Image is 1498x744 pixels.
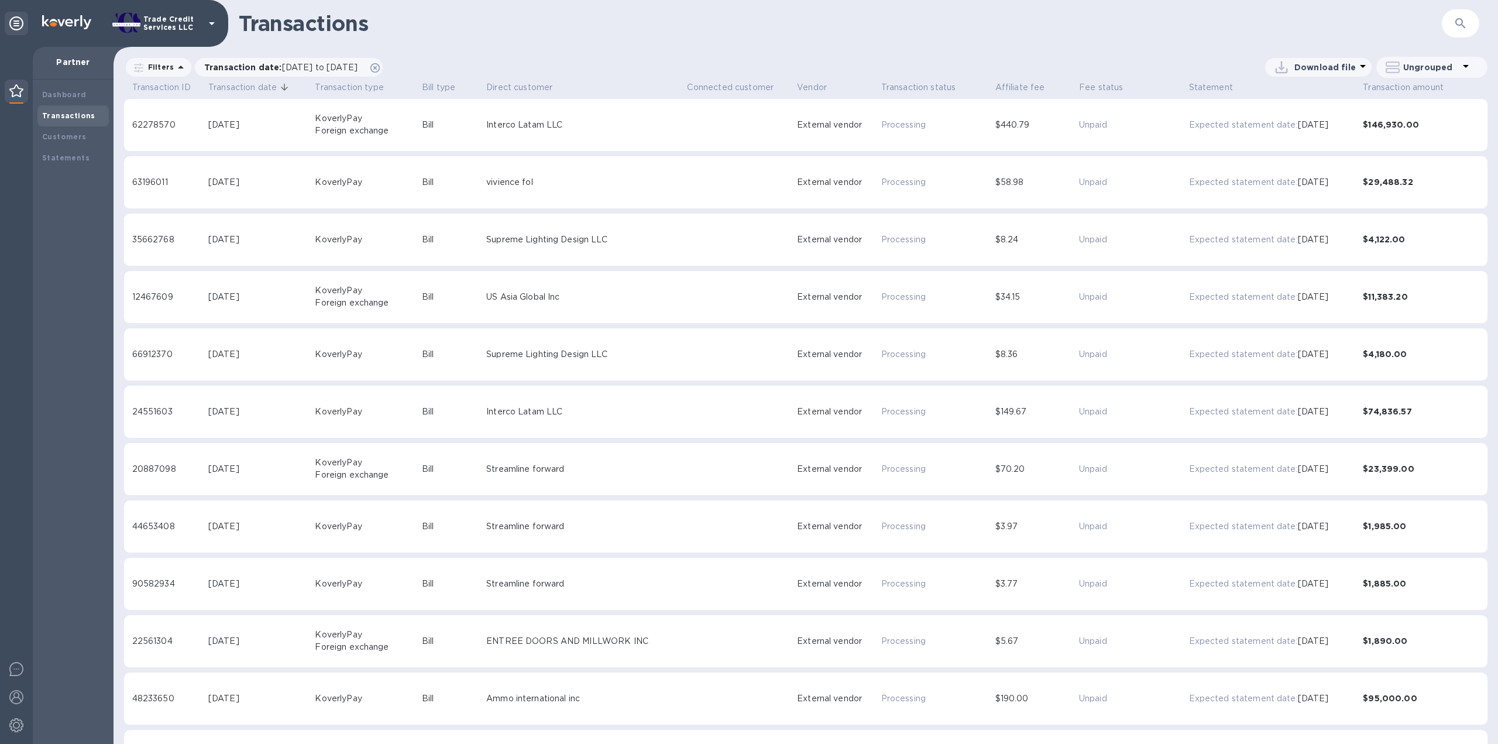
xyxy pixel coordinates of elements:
[42,15,91,29] img: Logo
[1189,291,1298,303] p: Expected statement date:
[1189,692,1298,705] p: Expected statement date:
[132,463,204,475] div: 20887098
[315,80,383,94] span: Transaction type
[797,80,827,94] span: Vendor
[486,406,682,418] div: Interco Latam LLC
[881,291,991,303] p: Processing
[797,578,876,590] div: External vendor
[132,348,204,361] div: 66912370
[995,119,1074,131] div: $440.79
[315,406,417,418] div: KoverlyPay
[208,348,311,361] div: [DATE]
[797,635,876,647] div: External vendor
[315,284,417,297] div: KoverlyPay
[1189,234,1298,246] p: Expected statement date:
[995,463,1074,475] div: $70.20
[1189,348,1298,361] p: Expected statement date:
[1189,80,1233,94] span: Statement
[1079,635,1184,647] p: Unpaid
[1363,348,1479,360] div: $4,180.00
[995,80,1045,94] span: Affiliate fee
[1298,520,1329,533] p: [DATE]
[9,84,23,97] img: Partner
[132,80,191,94] span: Transaction ID
[132,119,204,131] div: 62278570
[486,692,682,705] div: Ammo international inc
[486,578,682,590] div: Streamline forward
[315,520,417,533] div: KoverlyPay
[422,234,482,246] div: Bill
[797,234,876,246] div: External vendor
[1298,463,1329,475] p: [DATE]
[881,176,991,188] p: Processing
[881,578,991,590] p: Processing
[1363,406,1479,417] div: $74,836.57
[1298,234,1329,246] p: [DATE]
[797,520,876,533] div: External vendor
[422,291,482,303] div: Bill
[315,641,417,653] div: Foreign exchange
[1079,692,1184,705] p: Unpaid
[132,176,204,188] div: 63196011
[881,80,971,94] span: Transaction status
[1189,520,1298,533] p: Expected statement date:
[422,635,482,647] div: Bill
[995,348,1074,361] div: $8.36
[995,176,1074,188] div: $58.98
[881,463,991,475] p: Processing
[422,520,482,533] div: Bill
[881,80,956,94] span: Transaction status
[1298,176,1329,188] p: [DATE]
[422,692,482,705] div: Bill
[132,692,204,705] div: 48233650
[1189,463,1298,475] p: Expected statement date:
[1363,234,1479,245] div: $4,122.00
[995,578,1074,590] div: $3.77
[208,578,311,590] div: [DATE]
[5,12,28,35] div: Unpin categories
[797,692,876,705] div: External vendor
[881,520,991,533] p: Processing
[1079,291,1184,303] p: Unpaid
[1079,520,1184,533] p: Unpaid
[422,578,482,590] div: Bill
[315,176,417,188] div: KoverlyPay
[1363,692,1479,704] div: $95,000.00
[1298,692,1329,705] p: [DATE]
[486,520,682,533] div: Streamline forward
[1298,348,1329,361] p: [DATE]
[208,80,292,94] span: Transaction date
[239,11,1442,36] h1: Transactions
[486,635,682,647] div: ENTREE DOORS AND MILLWORK INC
[422,80,455,94] span: Bill type
[1189,176,1298,188] p: Expected statement date:
[1189,635,1298,647] p: Expected statement date:
[1079,80,1139,94] span: Fee status
[208,234,311,246] div: [DATE]
[995,234,1074,246] div: $8.24
[143,62,174,72] p: Filters
[315,692,417,705] div: KoverlyPay
[1079,176,1184,188] p: Unpaid
[1189,119,1298,131] p: Expected statement date:
[208,176,311,188] div: [DATE]
[486,234,682,246] div: Supreme Lighting Design LLC
[132,406,204,418] div: 24551603
[995,80,1060,94] span: Affiliate fee
[486,80,568,94] span: Direct customer
[881,406,991,418] p: Processing
[881,234,991,246] p: Processing
[687,80,774,94] span: Connected customer
[143,15,202,32] p: Trade Credit Services LLC
[208,80,277,94] span: Transaction date
[1363,635,1479,647] div: $1,890.00
[797,348,876,361] div: External vendor
[1079,348,1184,361] p: Unpaid
[995,692,1074,705] div: $190.00
[132,520,204,533] div: 44653408
[881,119,991,131] p: Processing
[1363,520,1479,532] div: $1,985.00
[208,119,311,131] div: [DATE]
